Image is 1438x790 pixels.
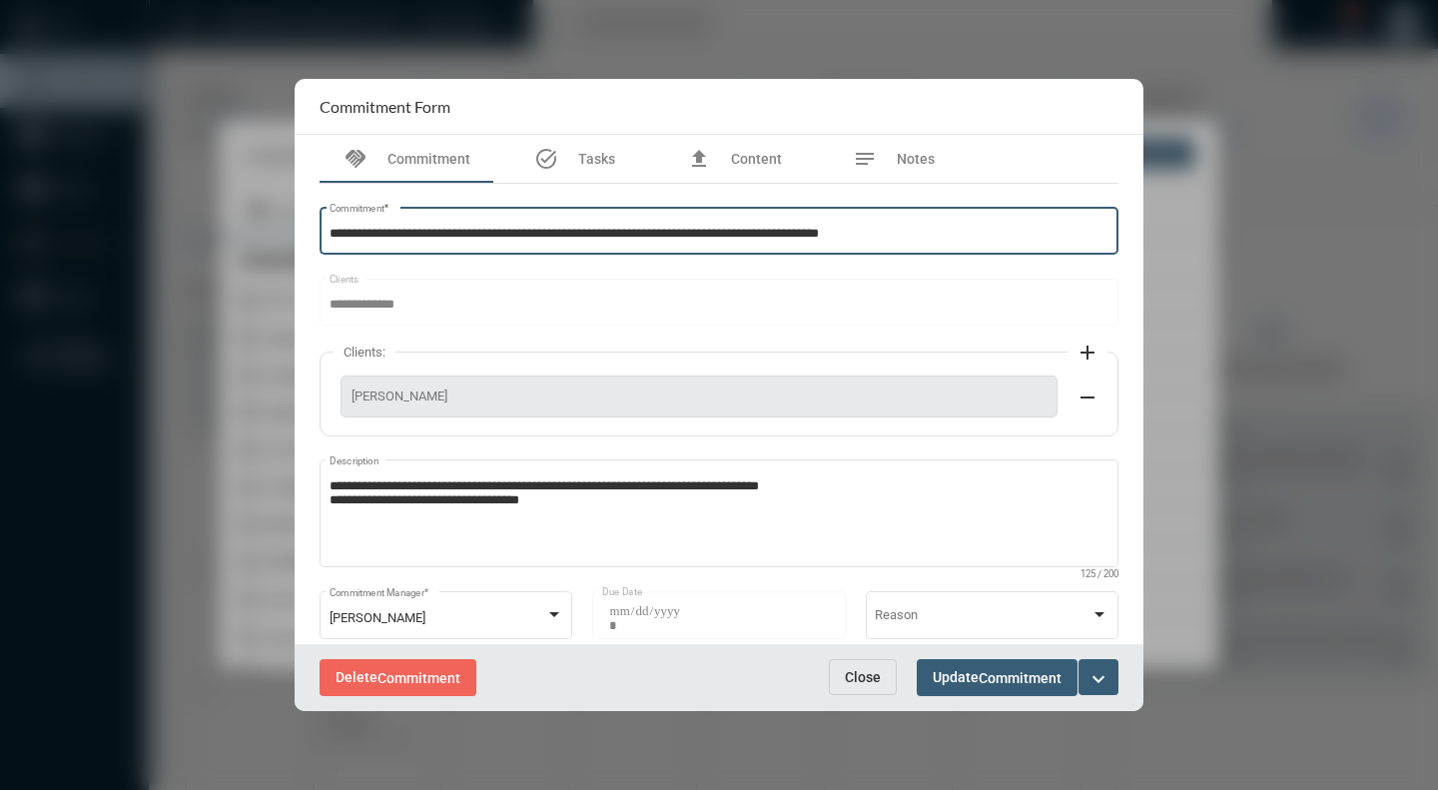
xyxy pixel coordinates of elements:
[829,659,897,695] button: Close
[336,669,460,685] span: Delete
[1076,386,1099,409] mat-icon: remove
[578,151,615,167] span: Tasks
[917,659,1078,696] button: UpdateCommitment
[687,147,711,171] mat-icon: file_upload
[320,97,450,116] h2: Commitment Form
[897,151,935,167] span: Notes
[387,151,470,167] span: Commitment
[534,147,558,171] mat-icon: task_alt
[731,151,782,167] span: Content
[845,669,881,685] span: Close
[853,147,877,171] mat-icon: notes
[1080,569,1118,580] mat-hint: 125 / 200
[1086,667,1110,691] mat-icon: expand_more
[330,610,425,625] span: [PERSON_NAME]
[1076,341,1099,365] mat-icon: add
[979,670,1062,686] span: Commitment
[933,669,1062,685] span: Update
[334,345,395,360] label: Clients:
[344,147,367,171] mat-icon: handshake
[377,670,460,686] span: Commitment
[352,389,1047,403] span: [PERSON_NAME]
[320,659,476,696] button: DeleteCommitment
